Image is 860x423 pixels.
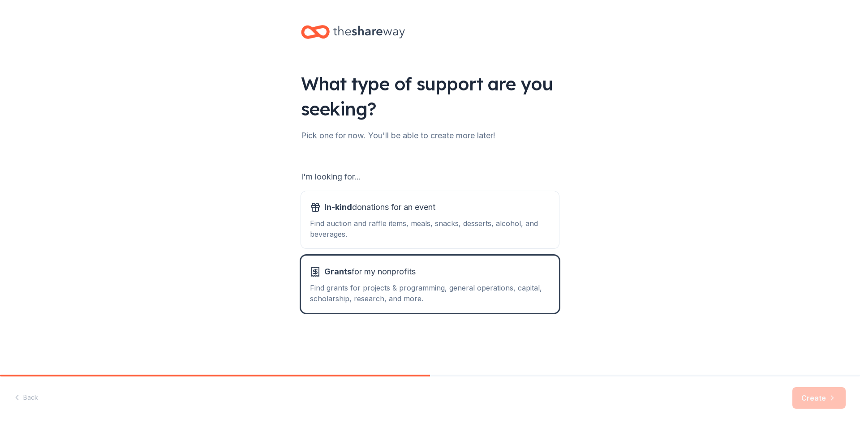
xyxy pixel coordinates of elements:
[324,202,352,212] span: In-kind
[301,170,559,184] div: I'm looking for...
[310,218,550,239] div: Find auction and raffle items, meals, snacks, desserts, alcohol, and beverages.
[301,191,559,248] button: In-kinddonations for an eventFind auction and raffle items, meals, snacks, desserts, alcohol, and...
[324,267,352,276] span: Grants
[324,265,416,279] span: for my nonprofits
[324,200,435,214] span: donations for an event
[301,128,559,143] div: Pick one for now. You'll be able to create more later!
[310,282,550,304] div: Find grants for projects & programming, general operations, capital, scholarship, research, and m...
[301,256,559,313] button: Grantsfor my nonprofitsFind grants for projects & programming, general operations, capital, schol...
[301,71,559,121] div: What type of support are you seeking?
